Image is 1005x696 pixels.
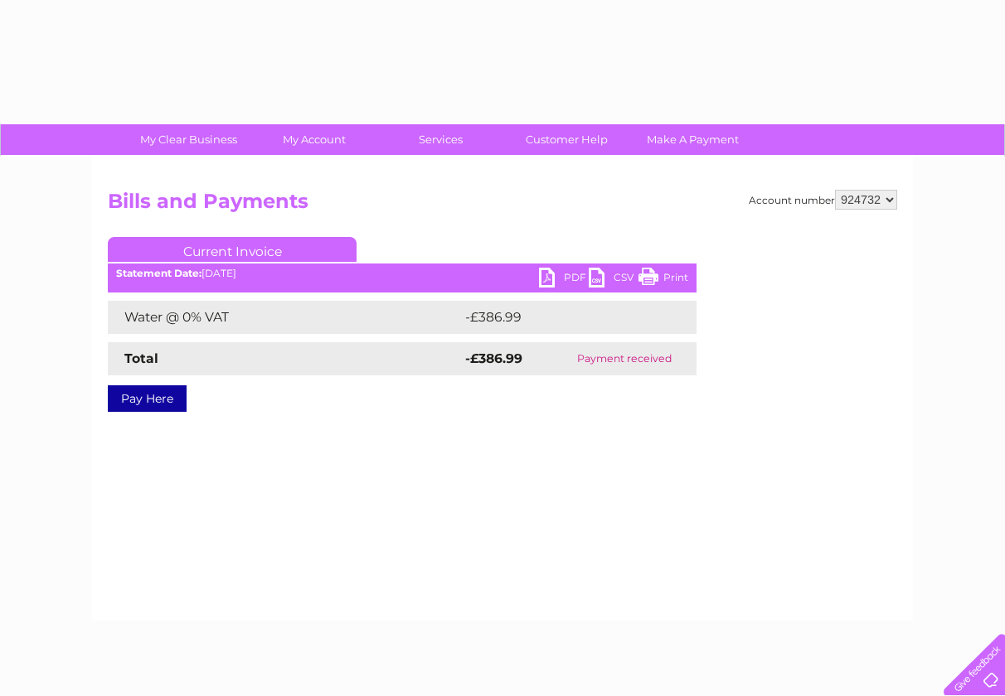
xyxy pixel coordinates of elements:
a: Customer Help [498,124,635,155]
td: -£386.99 [461,301,670,334]
a: Current Invoice [108,237,357,262]
td: Payment received [553,342,697,375]
strong: -£386.99 [465,350,522,366]
div: Account number [749,190,897,210]
a: My Account [246,124,383,155]
a: CSV [589,268,638,292]
strong: Total [124,350,158,366]
a: PDF [539,268,589,292]
b: Statement Date: [116,267,201,279]
h2: Bills and Payments [108,190,897,221]
a: Make A Payment [624,124,761,155]
a: Services [372,124,509,155]
a: Print [638,268,688,292]
div: [DATE] [108,268,697,279]
a: Pay Here [108,385,187,412]
a: My Clear Business [120,124,257,155]
td: Water @ 0% VAT [108,301,461,334]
